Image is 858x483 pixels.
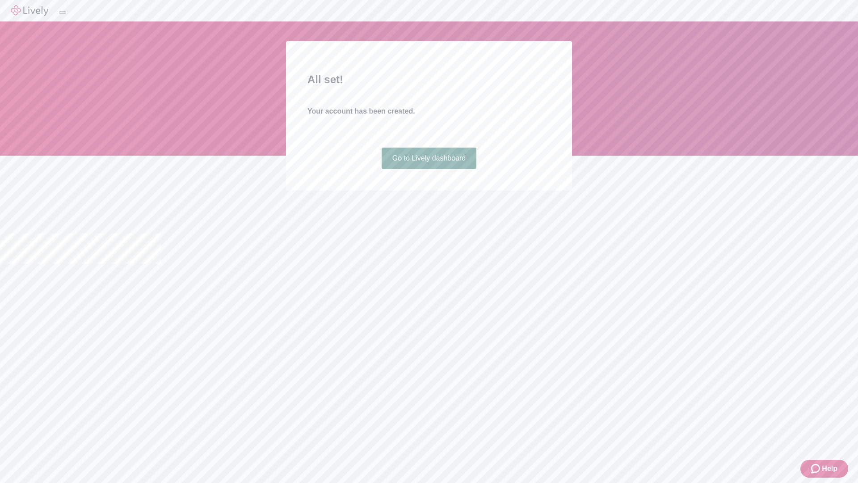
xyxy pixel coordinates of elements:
[307,106,551,117] h4: Your account has been created.
[307,72,551,88] h2: All set!
[382,148,477,169] a: Go to Lively dashboard
[11,5,48,16] img: Lively
[811,463,822,474] svg: Zendesk support icon
[59,11,66,14] button: Log out
[822,463,837,474] span: Help
[800,460,848,478] button: Zendesk support iconHelp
